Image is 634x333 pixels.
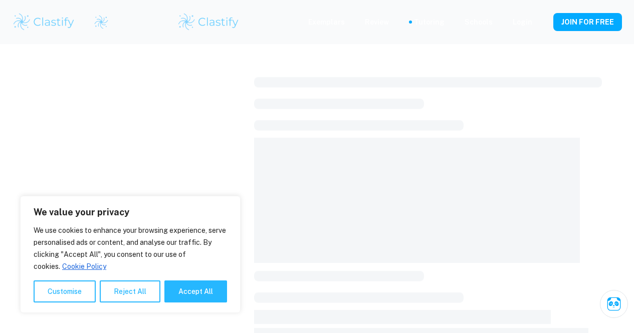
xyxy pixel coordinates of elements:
button: Reject All [100,280,160,302]
button: JOIN FOR FREE [553,13,622,31]
a: Tutoring [414,17,445,28]
a: Clastify logo [88,15,109,30]
button: Ask Clai [600,290,628,318]
p: We value your privacy [34,206,227,218]
img: Clastify logo [177,12,241,32]
button: Customise [34,280,96,302]
p: Exemplars [308,17,345,28]
div: We value your privacy [20,196,241,313]
img: Clastify logo [12,12,76,32]
button: Accept All [164,280,227,302]
a: Schools [465,17,493,28]
img: Clastify logo [94,15,109,30]
p: We use cookies to enhance your browsing experience, serve personalised ads or content, and analys... [34,224,227,272]
p: Review [365,17,389,28]
a: Login [513,17,532,28]
a: Cookie Policy [62,262,107,271]
button: Help and Feedback [540,20,545,25]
